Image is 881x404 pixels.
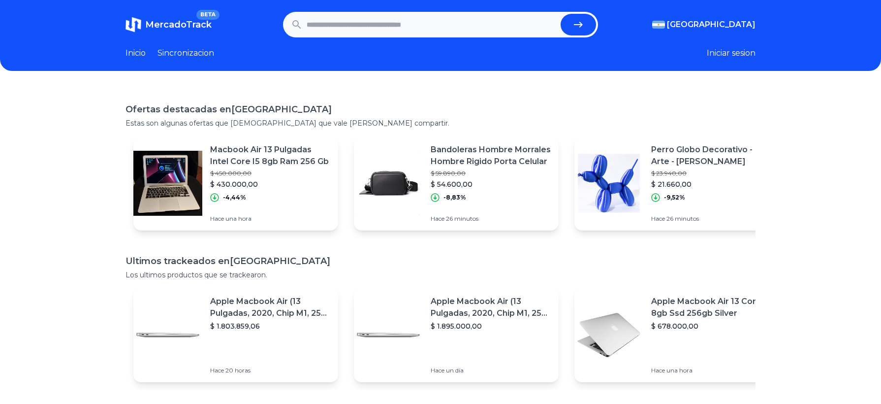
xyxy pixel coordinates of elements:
[651,321,771,331] p: $ 678.000,00
[126,118,755,128] p: Estas son algunas ofertas que [DEMOGRAPHIC_DATA] que vale [PERSON_NAME] compartir.
[133,136,338,231] a: Featured imageMacbook Air 13 Pulgadas Intel Core I5 8gb Ram 256 Gb$ 450.000,00$ 430.000,00-4,44%H...
[651,367,771,374] p: Hace una hora
[210,321,330,331] p: $ 1.803.859,06
[223,194,246,202] p: -4,44%
[126,254,755,268] h1: Ultimos trackeados en [GEOGRAPHIC_DATA]
[354,136,559,231] a: Featured imageBandoleras Hombre Morrales Hombre Rigido Porta Celular$ 59.890,00$ 54.600,00-8,83%H...
[574,288,779,382] a: Featured imageApple Macbook Air 13 Core I5 8gb Ssd 256gb Silver$ 678.000,00Hace una hora
[126,102,755,116] h1: Ofertas destacadas en [GEOGRAPHIC_DATA]
[574,301,643,370] img: Featured image
[133,301,202,370] img: Featured image
[133,149,202,218] img: Featured image
[354,149,423,218] img: Featured image
[354,301,423,370] img: Featured image
[651,179,771,189] p: $ 21.660,00
[354,288,559,382] a: Featured imageApple Macbook Air (13 Pulgadas, 2020, Chip M1, 256 Gb De Ssd, 8 Gb De Ram) - Plata$...
[210,215,330,223] p: Hace una hora
[431,215,551,223] p: Hace 26 minutos
[431,296,551,319] p: Apple Macbook Air (13 Pulgadas, 2020, Chip M1, 256 Gb De Ssd, 8 Gb De Ram) - Plata
[651,169,771,177] p: $ 23.940,00
[431,169,551,177] p: $ 59.890,00
[126,270,755,280] p: Los ultimos productos que se trackearon.
[133,288,338,382] a: Featured imageApple Macbook Air (13 Pulgadas, 2020, Chip M1, 256 Gb De Ssd, 8 Gb De Ram) - Plata$...
[431,367,551,374] p: Hace un día
[210,367,330,374] p: Hace 20 horas
[651,215,771,223] p: Hace 26 minutos
[126,17,141,33] img: MercadoTrack
[431,179,551,189] p: $ 54.600,00
[210,179,330,189] p: $ 430.000,00
[707,47,755,59] button: Iniciar sesion
[664,194,685,202] p: -9,52%
[443,194,466,202] p: -8,83%
[145,19,212,30] span: MercadoTrack
[651,144,771,168] p: Perro Globo Decorativo - Arte - [PERSON_NAME]
[157,47,214,59] a: Sincronizacion
[574,136,779,231] a: Featured imagePerro Globo Decorativo - Arte - [PERSON_NAME]$ 23.940,00$ 21.660,00-9,52%Hace 26 mi...
[431,144,551,168] p: Bandoleras Hombre Morrales Hombre Rigido Porta Celular
[210,169,330,177] p: $ 450.000,00
[210,144,330,168] p: Macbook Air 13 Pulgadas Intel Core I5 8gb Ram 256 Gb
[574,149,643,218] img: Featured image
[210,296,330,319] p: Apple Macbook Air (13 Pulgadas, 2020, Chip M1, 256 Gb De Ssd, 8 Gb De Ram) - Plata
[667,19,755,31] span: [GEOGRAPHIC_DATA]
[652,19,755,31] button: [GEOGRAPHIC_DATA]
[196,10,220,20] span: BETA
[431,321,551,331] p: $ 1.895.000,00
[652,21,665,29] img: Argentina
[651,296,771,319] p: Apple Macbook Air 13 Core I5 8gb Ssd 256gb Silver
[126,47,146,59] a: Inicio
[126,17,212,33] a: MercadoTrackBETA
